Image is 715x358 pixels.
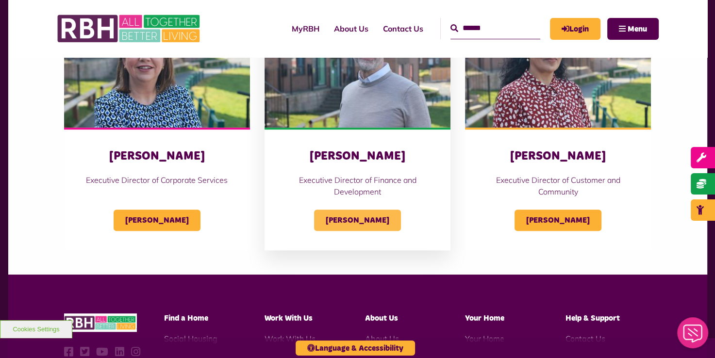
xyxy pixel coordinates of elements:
[64,12,250,128] img: Sandra Coleing (1)
[64,313,137,332] img: RBH
[164,314,208,322] span: Find a Home
[314,210,401,231] span: [PERSON_NAME]
[465,12,651,250] a: [PERSON_NAME] Executive Director of Customer and Community [PERSON_NAME]
[265,334,316,343] a: Work With Us
[484,174,632,197] p: Executive Director of Customer and Community
[296,341,415,356] button: Language & Accessibility
[83,174,231,186] p: Executive Director of Corporate Services
[83,149,231,164] h3: [PERSON_NAME]
[550,18,600,40] a: MyRBH
[515,210,601,231] span: [PERSON_NAME]
[327,16,376,42] a: About Us
[465,334,504,343] a: Your Home
[484,149,632,164] h3: [PERSON_NAME]
[265,12,450,250] a: [PERSON_NAME] Executive Director of Finance and Development [PERSON_NAME]
[376,16,431,42] a: Contact Us
[284,16,327,42] a: MyRBH
[64,12,250,250] a: [PERSON_NAME] Executive Director of Corporate Services [PERSON_NAME]
[284,149,431,164] h3: [PERSON_NAME]
[450,18,540,39] input: Search
[265,12,450,128] img: Simon Mellor
[465,314,504,322] span: Your Home
[465,12,651,128] img: Nadhia Khan
[57,10,202,48] img: RBH
[164,334,217,343] a: Social Housing - open in a new tab
[114,210,200,231] span: [PERSON_NAME]
[265,314,313,322] span: Work With Us
[284,174,431,197] p: Executive Director of Finance and Development
[607,18,659,40] button: Navigation
[671,314,715,358] iframe: Netcall Web Assistant for live chat
[565,334,605,343] a: Contact Us
[365,314,398,322] span: About Us
[565,314,620,322] span: Help & Support
[628,25,647,33] span: Menu
[365,334,399,343] a: About Us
